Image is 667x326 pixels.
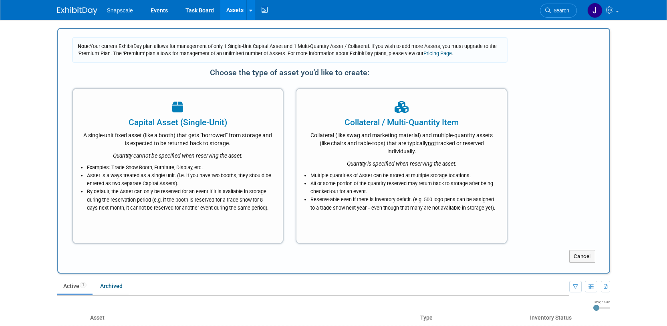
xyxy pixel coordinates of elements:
[87,172,273,188] li: Asset is always treated as a single unit. (i.e. if you have two booths, they should be entered as...
[306,128,497,155] div: Collateral (like swag and marketing material) and multiple-quantity assets (like chairs and table...
[347,160,457,167] i: Quantity is specified when reserving the asset.
[87,311,417,325] th: Asset
[310,172,497,180] li: Multiple quantities of Asset can be stored at multiple storage locations.
[94,278,129,294] a: Archived
[587,3,603,18] img: Jennifer Benedict
[306,116,497,128] div: Collateral / Multi-Quantity Item
[57,7,97,15] img: ExhibitDay
[57,278,93,294] a: Active1
[107,7,133,14] span: Snapscale
[78,43,90,49] span: Note:
[83,116,273,128] div: Capital Asset (Single-Unit)
[551,8,569,14] span: Search
[113,152,243,159] i: Quantity cannot be specified when reserving the asset.
[72,65,508,80] div: Choose the type of asset you'd like to create:
[310,196,497,212] li: Reserve-able even if there is inventory deficit. (e.g. 500 logo pens can be assigned to a trade s...
[569,250,595,263] button: Cancel
[78,43,497,56] span: Your current ExhibitDay plan allows for management of only 1 Single-Unit Capital Asset and 1 Mult...
[540,4,577,18] a: Search
[423,50,452,56] a: Pricing Page
[80,282,87,288] span: 1
[593,300,610,304] div: Image Size
[417,311,527,325] th: Type
[310,180,497,196] li: All or some portion of the quantity reserved may return back to storage after being checked-out f...
[87,188,273,212] li: By default, the Asset can only be reserved for an event if it is available in storage during the ...
[428,140,436,146] span: not
[87,164,273,172] li: Examples: Trade Show Booth, Furniture, Display, etc.
[83,128,273,147] div: A single-unit fixed asset (like a booth) that gets "borrowed" from storage and is expected to be ...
